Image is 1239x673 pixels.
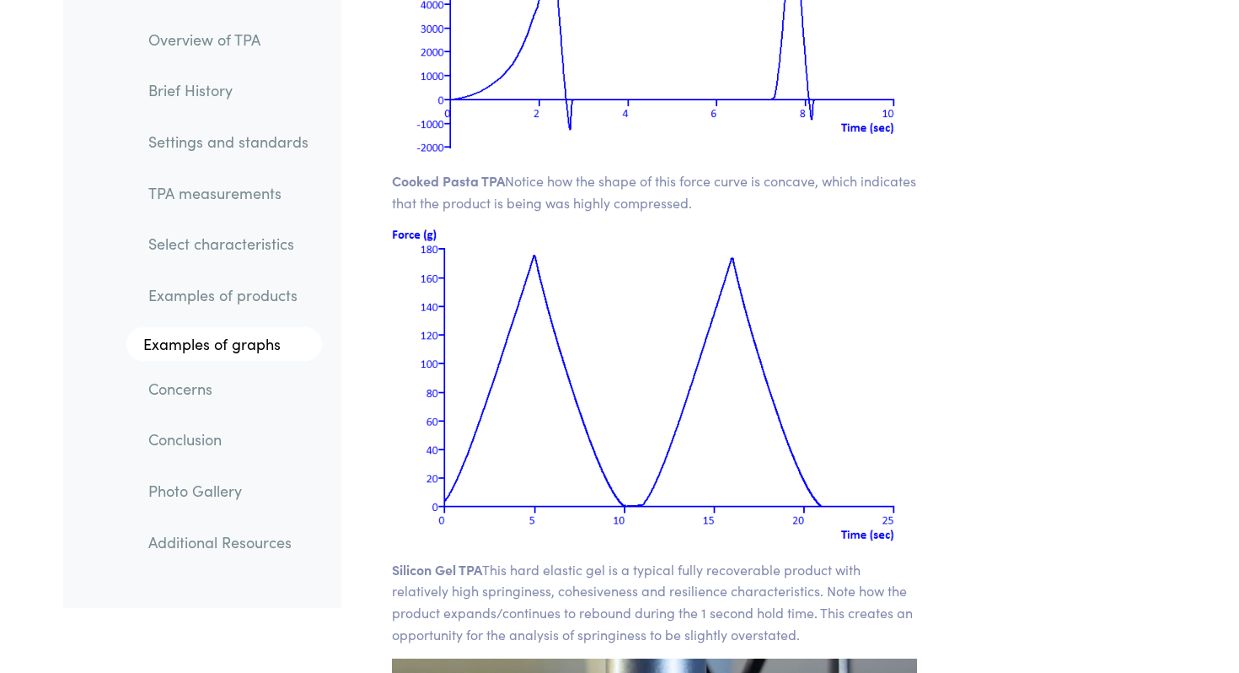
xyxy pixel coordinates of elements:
[135,122,322,161] a: Settings and standards
[392,560,482,579] span: Silicon Gel TPA
[135,471,322,510] a: Photo Gallery
[135,72,322,110] a: Brief History
[135,523,322,562] a: Additional Resources
[392,227,917,542] img: graph of silicon gel under compression
[135,369,322,408] a: Concerns
[135,421,322,460] a: Conclusion
[392,170,917,213] p: Notice how the shape of this force curve is concave, which indicates that the product is being wa...
[135,20,322,59] a: Overview of TPA
[126,327,322,361] a: Examples of graphs
[135,174,322,213] a: TPA measurements
[392,559,917,645] p: This hard elastic gel is a typical fully recoverable product with relatively high springiness, co...
[135,225,322,264] a: Select characteristics
[135,277,322,315] a: Examples of products
[392,171,505,190] span: Cooked Pasta TPA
